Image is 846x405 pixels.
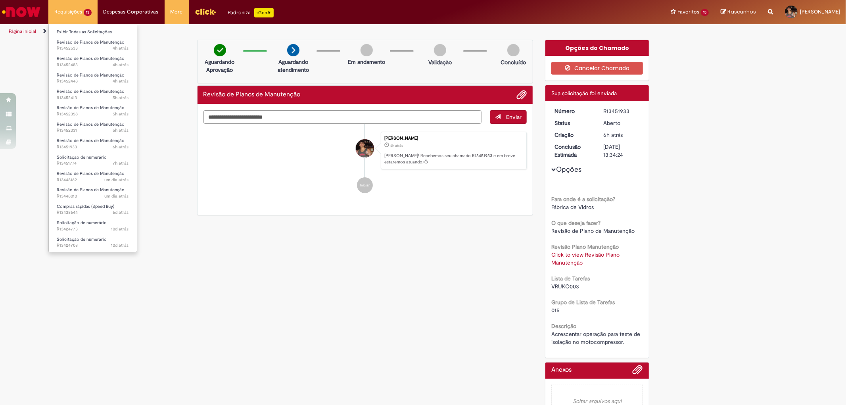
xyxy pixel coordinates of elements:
[57,160,129,167] span: R13451774
[49,71,137,86] a: Aberto R13452448 : Revisão de Planos de Manutenção
[9,28,36,35] a: Página inicial
[361,44,373,56] img: img-circle-grey.png
[111,242,129,248] time: 18/08/2025 12:51:50
[49,136,137,151] a: Aberto R13451933 : Revisão de Planos de Manutenção
[633,365,643,379] button: Adicionar anexos
[603,107,640,115] div: R13451933
[195,6,216,17] img: click_logo_yellow_360x200.png
[551,322,576,330] b: Descrição
[57,187,125,193] span: Revisão de Planos de Manutenção
[551,251,620,266] a: Click to view Revisão Plano Manutenção
[551,196,615,203] b: Para onde é a solicitação?
[6,24,558,39] ul: Trilhas de página
[111,226,129,232] time: 18/08/2025 13:15:11
[113,144,129,150] time: 27/08/2025 11:34:21
[49,87,137,102] a: Aberto R13452413 : Revisão de Planos de Manutenção
[549,143,597,159] dt: Conclusão Estimada
[49,219,137,233] a: Aberto R13424773 : Solicitação de numerário
[113,78,129,84] time: 27/08/2025 13:32:44
[57,203,114,209] span: Compras rápidas (Speed Buy)
[721,8,756,16] a: Rascunhos
[390,143,403,148] span: 6h atrás
[356,139,374,157] div: Pedro De Sena Camargo
[57,105,125,111] span: Revisão de Planos de Manutenção
[254,8,274,17] p: +GenAi
[390,143,403,148] time: 27/08/2025 11:34:19
[111,242,129,248] span: 10d atrás
[384,136,522,141] div: [PERSON_NAME]
[428,58,452,66] p: Validação
[113,127,129,133] span: 5h atrás
[551,307,560,314] span: 015
[603,143,640,159] div: [DATE] 13:34:24
[800,8,840,15] span: [PERSON_NAME]
[551,299,615,306] b: Grupo de Lista de Tarefas
[551,219,600,226] b: O que deseja fazer?
[551,203,594,211] span: Fábrica de Vidros
[549,131,597,139] dt: Criação
[203,124,527,202] ul: Histórico de tíquete
[113,209,129,215] span: 6d atrás
[105,177,129,183] span: um dia atrás
[104,8,159,16] span: Despesas Corporativas
[54,8,82,16] span: Requisições
[57,45,129,52] span: R13452533
[105,177,129,183] time: 26/08/2025 12:33:02
[49,38,137,53] a: Aberto R13452533 : Revisão de Planos de Manutenção
[57,220,107,226] span: Solicitação de numerário
[551,330,642,345] span: Acrescentar operação para teste de isolação no motocompressor.
[551,367,572,374] h2: Anexos
[57,62,129,68] span: R13452483
[549,119,597,127] dt: Status
[384,153,522,165] p: [PERSON_NAME]! Recebemos seu chamado R13451933 e em breve estaremos atuando.
[57,209,129,216] span: R13438644
[113,111,129,117] time: 27/08/2025 13:12:24
[171,8,183,16] span: More
[434,44,446,56] img: img-circle-grey.png
[113,95,129,101] time: 27/08/2025 13:23:51
[49,28,137,36] a: Exibir Todas as Solicitações
[203,110,482,124] textarea: Digite sua mensagem aqui...
[348,58,385,66] p: Em andamento
[57,177,129,183] span: R13448162
[49,235,137,250] a: Aberto R13424708 : Solicitação de numerário
[506,113,522,121] span: Enviar
[551,227,635,234] span: Revisão de Plano de Manutenção
[49,202,137,217] a: Aberto R13438644 : Compras rápidas (Speed Buy)
[113,62,129,68] span: 4h atrás
[57,95,129,101] span: R13452413
[57,39,125,45] span: Revisão de Planos de Manutenção
[603,119,640,127] div: Aberto
[727,8,756,15] span: Rascunhos
[603,131,640,139] div: 27/08/2025 11:34:19
[545,40,649,56] div: Opções do Chamado
[105,193,129,199] span: um dia atrás
[105,193,129,199] time: 26/08/2025 11:56:40
[113,45,129,51] span: 4h atrás
[228,8,274,17] div: Padroniza
[84,9,92,16] span: 13
[57,78,129,84] span: R13452448
[57,171,125,177] span: Revisão de Planos de Manutenção
[551,62,643,75] button: Cancelar Chamado
[57,242,129,249] span: R13424708
[113,111,129,117] span: 5h atrás
[201,58,239,74] p: Aguardando Aprovação
[490,110,527,124] button: Enviar
[113,95,129,101] span: 5h atrás
[57,88,125,94] span: Revisão de Planos de Manutenção
[507,44,520,56] img: img-circle-grey.png
[603,131,623,138] span: 6h atrás
[57,72,125,78] span: Revisão de Planos de Manutenção
[501,58,526,66] p: Concluído
[49,153,137,168] a: Aberto R13451774 : Solicitação de numerário
[549,107,597,115] dt: Número
[49,104,137,118] a: Aberto R13452358 : Revisão de Planos de Manutenção
[551,90,617,97] span: Sua solicitação foi enviada
[49,120,137,135] a: Aberto R13452331 : Revisão de Planos de Manutenção
[677,8,699,16] span: Favoritos
[214,44,226,56] img: check-circle-green.png
[57,111,129,117] span: R13452358
[57,127,129,134] span: R13452331
[274,58,313,74] p: Aguardando atendimento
